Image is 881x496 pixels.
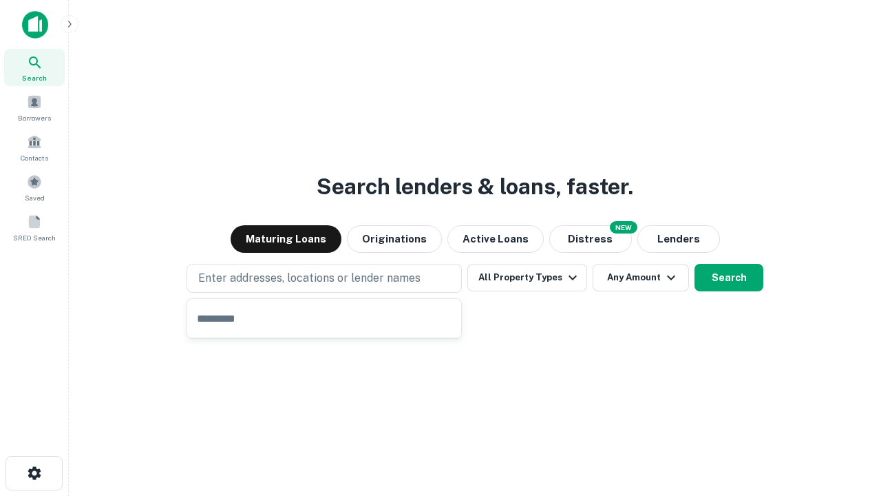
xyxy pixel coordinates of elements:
span: Borrowers [18,112,51,123]
a: SREO Search [4,209,65,246]
a: Search [4,49,65,86]
button: Search distressed loans with lien and other non-mortgage details. [549,225,632,253]
h3: Search lenders & loans, faster. [317,170,633,203]
p: Enter addresses, locations or lender names [198,270,421,287]
button: Search [694,264,763,291]
button: Any Amount [593,264,689,291]
button: Enter addresses, locations or lender names [187,264,462,293]
img: capitalize-icon.png [22,11,48,39]
a: Borrowers [4,89,65,126]
button: All Property Types [467,264,587,291]
button: Active Loans [447,225,544,253]
a: Contacts [4,129,65,166]
button: Originations [347,225,442,253]
span: Search [22,72,47,83]
iframe: Chat Widget [812,386,881,452]
button: Lenders [637,225,720,253]
a: Saved [4,169,65,206]
div: NEW [610,221,637,234]
span: SREO Search [13,232,56,243]
span: Saved [25,192,45,203]
button: Maturing Loans [231,225,341,253]
span: Contacts [21,152,48,163]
